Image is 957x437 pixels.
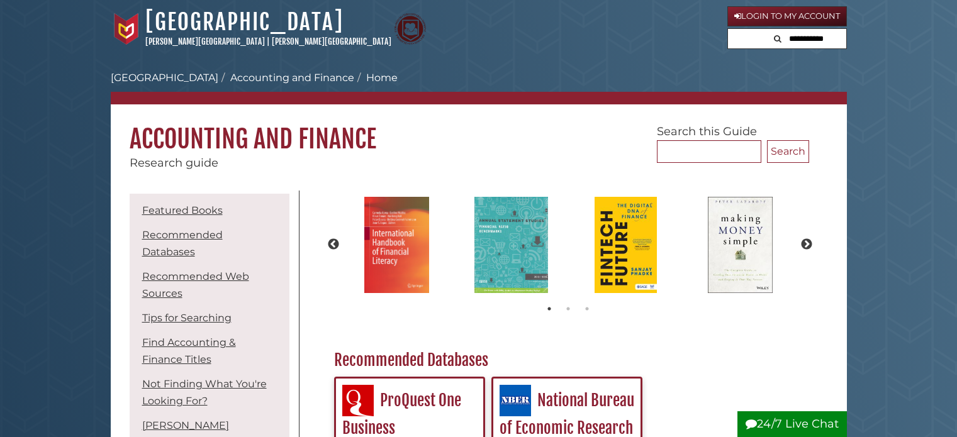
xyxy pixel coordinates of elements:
[111,104,847,155] h1: Accounting and Finance
[737,411,847,437] button: 24/7 Live Chat
[702,191,780,300] img: Making Money Simple
[145,8,344,36] a: [GEOGRAPHIC_DATA]
[142,312,232,324] a: Tips for Searching
[230,72,354,84] a: Accounting and Finance
[111,13,142,45] img: Calvin University
[328,350,809,370] h2: Recommended Databases
[130,156,218,170] span: Research guide
[111,70,847,104] nav: breadcrumb
[358,191,435,300] img: International Handbook of Financial Literacy
[395,13,426,45] img: Calvin Theological Seminary
[588,191,663,300] img: FinTech Future
[468,191,554,300] img: RMA Annual Statement Studies
[543,302,556,315] button: 1 of 2
[774,35,781,43] i: Search
[142,336,236,365] a: Find Accounting & Finance Titles
[145,36,265,47] a: [PERSON_NAME][GEOGRAPHIC_DATA]
[770,29,785,46] button: Search
[142,229,223,258] a: Recommended Databases
[142,270,249,299] a: Recommended Web Sources
[111,72,218,84] a: [GEOGRAPHIC_DATA]
[354,70,398,86] li: Home
[327,238,340,251] button: Previous
[767,140,809,163] button: Search
[272,36,391,47] a: [PERSON_NAME][GEOGRAPHIC_DATA]
[800,238,813,251] button: Next
[142,378,267,407] a: Not Finding What You're Looking For?
[581,302,593,315] button: 3 of 2
[727,6,847,26] a: Login to My Account
[142,419,229,431] a: [PERSON_NAME]
[142,204,223,216] a: Featured Books
[267,36,270,47] span: |
[562,302,574,315] button: 2 of 2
